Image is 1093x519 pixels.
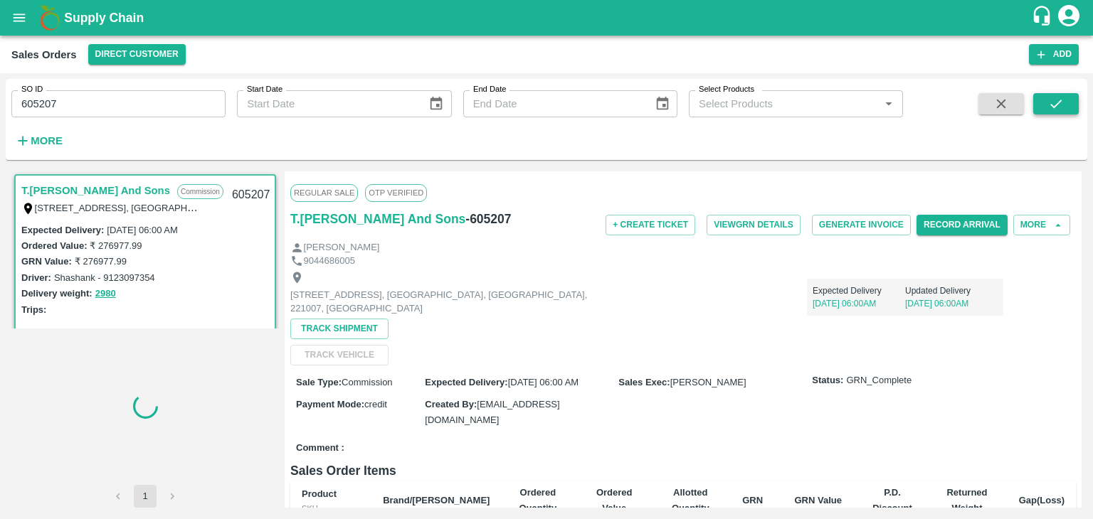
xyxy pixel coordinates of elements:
h6: - 605207 [465,209,511,229]
label: Expected Delivery : [425,377,507,387]
label: Ordered Value: [21,240,87,251]
b: GRN [742,495,763,505]
button: page 1 [134,485,157,508]
p: [STREET_ADDRESS], [GEOGRAPHIC_DATA], [GEOGRAPHIC_DATA], 221007, [GEOGRAPHIC_DATA] [290,289,611,315]
b: P.D. Discount [872,487,912,513]
b: Returned Weight [946,487,987,513]
button: ViewGRN Details [707,215,801,235]
b: Gap(Loss) [1019,495,1065,505]
button: open drawer [3,1,36,34]
button: More [1013,215,1070,235]
b: Ordered Value [596,487,633,513]
label: Sale Type : [296,377,342,387]
b: GRN Value [794,495,841,505]
span: [DATE] 06:00 AM [508,377,579,387]
input: End Date [463,90,643,117]
label: Trips: [21,304,46,315]
span: [PERSON_NAME] [670,377,746,387]
label: Created By : [425,399,477,410]
div: SKU [302,502,360,515]
label: Delivery weight: [21,288,93,299]
label: GRN Value: [21,256,72,267]
label: Payment Mode : [296,399,364,410]
label: Expected Delivery : [21,225,104,235]
p: [DATE] 06:00AM [905,297,998,310]
label: Driver: [21,272,51,283]
button: Choose date [649,90,676,117]
input: Enter SO ID [11,90,226,117]
button: Add [1029,44,1079,65]
b: Product [302,488,337,499]
label: Sales Exec : [618,377,670,387]
label: [STREET_ADDRESS], [GEOGRAPHIC_DATA], [GEOGRAPHIC_DATA], 221007, [GEOGRAPHIC_DATA] [35,202,467,213]
b: Brand/[PERSON_NAME] [383,495,490,505]
button: Choose date [423,90,450,117]
button: Record Arrival [917,215,1008,235]
button: Generate Invoice [812,215,911,235]
p: Updated Delivery [905,284,998,297]
span: Regular Sale [290,184,358,201]
p: [DATE] 06:00AM [813,297,905,310]
img: logo [36,4,64,32]
label: Start Date [247,84,283,95]
span: GRN_Complete [846,374,912,387]
p: Expected Delivery [813,284,905,297]
label: Select Products [699,84,754,95]
label: Status: [812,374,843,387]
div: Sales Orders [11,46,77,64]
button: Track Shipment [290,319,389,339]
button: + Create Ticket [606,215,695,235]
b: Ordered Quantity [519,487,556,513]
p: Commission [177,184,223,199]
label: End Date [473,84,506,95]
label: ₹ 276977.99 [90,240,142,251]
input: Start Date [237,90,417,117]
button: Select DC [88,44,186,65]
div: customer-support [1031,5,1056,31]
button: 2980 [95,286,116,302]
a: T.[PERSON_NAME] And Sons [290,209,465,229]
button: Open [880,95,898,113]
span: [EMAIL_ADDRESS][DOMAIN_NAME] [425,399,559,425]
nav: pagination navigation [105,485,186,508]
div: 605207 [223,178,278,212]
strong: More [31,135,63,146]
label: ₹ 276977.99 [75,256,127,267]
p: [PERSON_NAME] [304,241,380,255]
label: Shashank - 9123097354 [54,272,155,283]
button: More [11,129,66,153]
a: Supply Chain [64,8,1031,28]
b: Allotted Quantity [672,487,709,513]
span: credit [364,399,387,410]
div: account of current user [1056,3,1082,33]
a: T.[PERSON_NAME] And Sons [21,181,170,200]
h6: Sales Order Items [290,461,1076,481]
label: Comment : [296,442,344,455]
label: [DATE] 06:00 AM [107,225,177,235]
span: OTP VERIFIED [365,184,427,201]
label: SO ID [21,84,43,95]
b: Supply Chain [64,11,144,25]
p: 9044686005 [304,255,355,268]
input: Select Products [693,95,875,113]
span: Commission [342,377,393,387]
